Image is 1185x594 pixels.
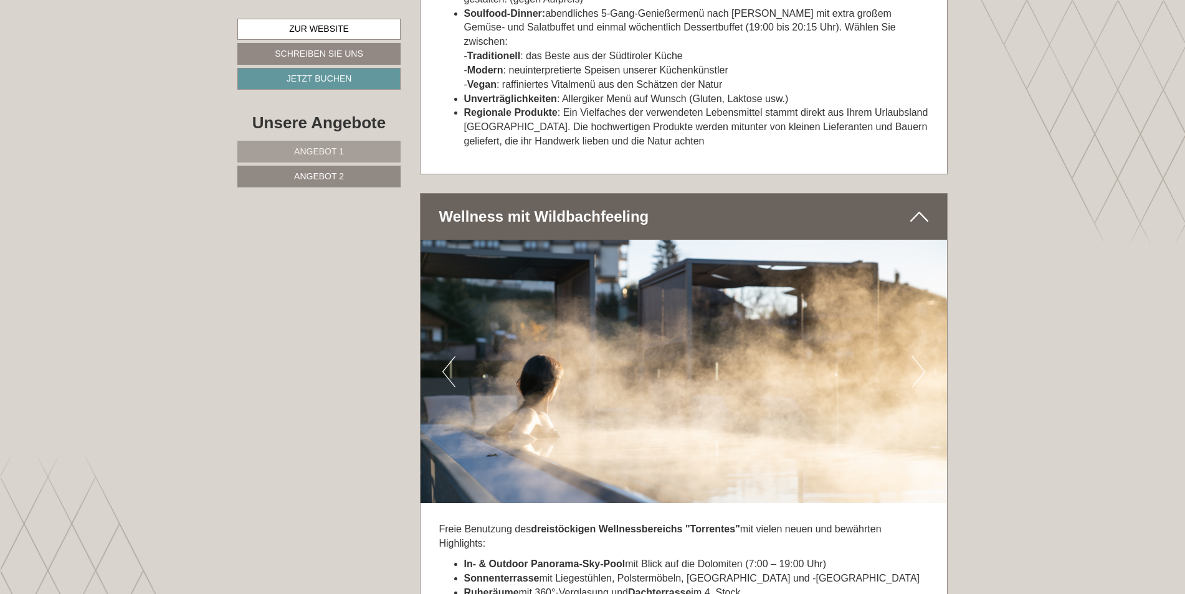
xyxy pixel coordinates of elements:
span: Angebot 2 [294,171,344,181]
li: mit Blick auf die Dolomiten (7:00 – 19:00 Uhr) [464,557,929,572]
strong: Traditionell [467,50,520,61]
li: mit Liegestühlen, Polstermöbeln, [GEOGRAPHIC_DATA] und -[GEOGRAPHIC_DATA] [464,572,929,586]
strong: Regionale Produkte [464,107,558,118]
a: Jetzt buchen [237,68,401,90]
strong: Vegan [467,79,497,90]
div: Unsere Angebote [237,111,401,134]
strong: Modern [467,65,503,75]
strong: Unverträglichkeiten [464,93,557,104]
button: Previous [442,356,455,387]
strong: dreistöckigen Wellnessbereichs "Torrentes" [531,524,740,534]
div: Wellness mit Wildbachfeeling [421,194,948,240]
a: Schreiben Sie uns [237,43,401,65]
p: Freie Benutzung des mit vielen neuen und bewährten Highlights: [439,522,929,551]
a: Zur Website [237,19,401,40]
strong: Soulfood-Dinner: [464,8,546,19]
strong: In- & Outdoor Panorama-Sky-Pool [464,559,626,569]
li: : Ein Vielfaches der verwendeten Lebensmittel stammt direkt aus Ihrem Urlaubsland [GEOGRAPHIC_DAT... [464,106,929,149]
span: Angebot 1 [294,146,344,156]
li: abendliches 5-Gang-Genießermenü nach [PERSON_NAME] mit extra großem Gemüse- und Salatbuffet und e... [464,7,929,92]
button: Next [912,356,925,387]
strong: Sonnenterrasse [464,573,540,583]
li: : Allergiker Menü auf Wunsch (Gluten, Laktose usw.) [464,92,929,106]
